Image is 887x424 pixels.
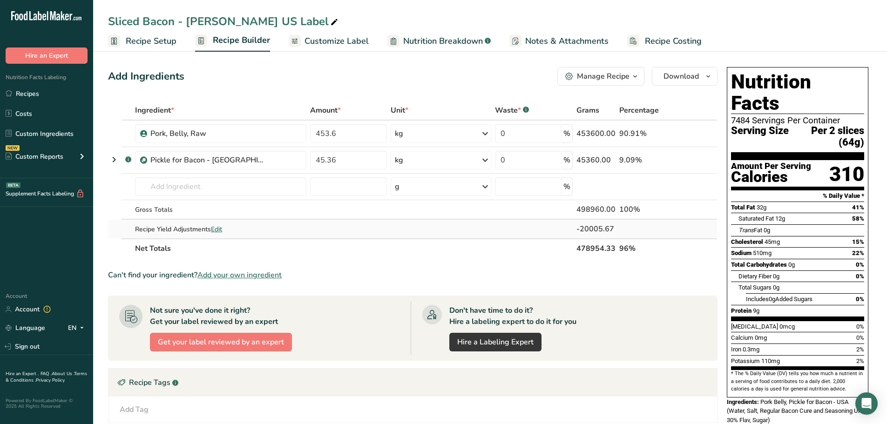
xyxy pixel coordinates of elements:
span: Recipe Costing [645,35,702,47]
div: 453600.00 [576,128,616,139]
span: 0g [764,227,770,234]
input: Add Ingredient [135,177,306,196]
div: NEW [6,145,20,151]
div: kg [395,128,403,139]
div: Don't have time to do it? Hire a labeling expert to do it for you [449,305,576,327]
span: 2% [856,346,864,353]
div: Recipe Tags [108,369,717,397]
div: BETA [6,182,20,188]
span: Ingredients: [727,398,759,405]
span: Customize Label [305,35,369,47]
span: 0mg [755,334,767,341]
span: Add your own ingredient [197,269,282,281]
div: kg [395,155,403,166]
span: Fat [738,227,762,234]
div: Not sure you've done it right? Get your label reviewed by an expert [150,305,278,327]
span: Iron [731,346,741,353]
span: Ingredient [135,105,174,116]
span: 0% [856,323,864,330]
div: Recipe Yield Adjustments [135,224,306,234]
div: 9.09% [619,155,673,166]
span: 510mg [753,249,772,256]
th: 478954.33 [575,238,617,258]
button: Hire an Expert [6,47,88,64]
span: Potassium [731,357,760,364]
section: * The % Daily Value (DV) tells you how much a nutrient in a serving of food contributes to a dail... [731,370,864,393]
span: Recipe Builder [213,34,270,47]
div: Manage Recipe [577,71,630,82]
th: Net Totals [133,238,575,258]
span: Edit [211,225,222,234]
span: 0mcg [779,323,795,330]
a: Nutrition Breakdown [387,31,491,52]
a: Hire a Labeling Expert [449,333,542,351]
div: 310 [829,162,864,187]
h1: Nutrition Facts [731,71,864,114]
div: Open Intercom Messenger [855,392,878,415]
a: Recipe Builder [195,30,270,52]
span: 15% [852,238,864,245]
span: 22% [852,249,864,256]
div: Can't find your ingredient? [108,269,718,281]
span: 0g [773,284,779,291]
div: Calories [731,170,811,184]
span: Includes Added Sugars [746,296,813,303]
div: 100% [619,204,673,215]
span: Total Sugars [738,284,772,291]
div: 45360.00 [576,155,616,166]
div: 90.91% [619,128,673,139]
span: 110mg [761,357,780,364]
div: Add Ingredients [108,69,184,84]
div: Gross Totals [135,205,306,215]
div: Amount Per Serving [731,162,811,171]
span: 45mg [765,238,780,245]
section: % Daily Value * [731,190,864,202]
div: Waste [495,105,529,116]
span: Recipe Setup [126,35,176,47]
span: Sodium [731,249,752,256]
div: Custom Reports [6,152,63,162]
span: Cholesterol [731,238,763,245]
span: 12g [775,215,785,222]
div: Powered By FoodLabelMaker © 2025 All Rights Reserved [6,398,88,409]
img: Sub Recipe [140,157,147,164]
div: EN [68,323,88,334]
div: 7484 Servings Per Container [731,116,864,125]
a: FAQ . [41,370,52,377]
a: Terms & Conditions . [6,370,87,384]
div: Pickle for Bacon - [GEOGRAPHIC_DATA] [150,155,267,166]
span: 0% [856,261,864,268]
div: Pork, Belly, Raw [150,128,267,139]
span: Calcium [731,334,753,341]
div: Add Tag [120,404,149,415]
span: 58% [852,215,864,222]
div: g [395,181,399,192]
a: Hire an Expert . [6,370,39,377]
button: Download [652,67,718,86]
span: 0% [856,334,864,341]
a: Recipe Costing [627,31,702,52]
span: 0g [773,273,779,280]
span: 41% [852,204,864,211]
span: Grams [576,105,599,116]
span: Unit [391,105,408,116]
a: About Us . [52,370,74,377]
th: 96% [617,238,675,258]
span: Serving Size [731,125,789,148]
a: Notes & Attachments [509,31,609,52]
button: Get your label reviewed by an expert [150,333,292,351]
span: Pork Belly, Pickle for Bacon - USA (Water, Salt, Regular Bacon Cure and Seasoning Unit 30% Flav, ... [727,398,865,424]
span: Protein [731,307,752,314]
span: 32g [757,204,766,211]
span: Notes & Attachments [525,35,609,47]
span: Dietary Fiber [738,273,772,280]
span: Nutrition Breakdown [403,35,483,47]
span: Per 2 slices (64g) [789,125,864,148]
span: 9g [753,307,759,314]
span: 0% [856,273,864,280]
span: 0g [788,261,795,268]
a: Privacy Policy [36,377,65,384]
span: Total Fat [731,204,755,211]
button: Manage Recipe [557,67,644,86]
span: 0.3mg [743,346,759,353]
